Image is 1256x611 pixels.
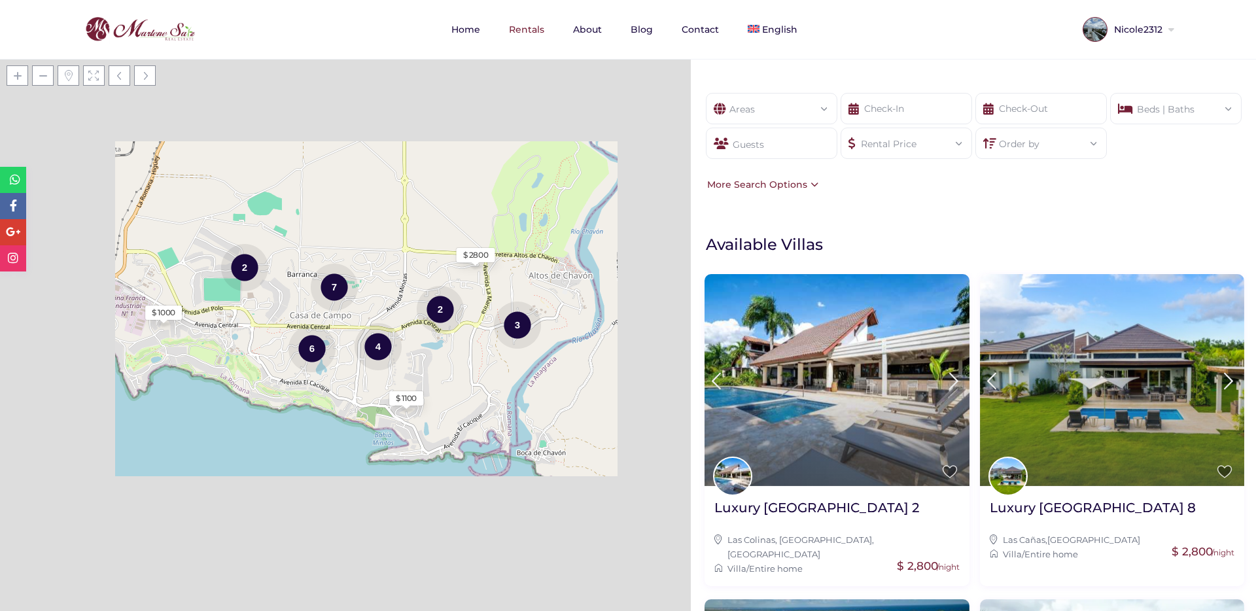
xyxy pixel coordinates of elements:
div: More Search Options [704,177,818,192]
div: Loading Maps [247,169,444,238]
div: / [714,561,960,576]
a: Las Colinas, [GEOGRAPHIC_DATA] [727,534,872,545]
div: 4 [355,322,402,371]
div: Guests [706,128,837,159]
div: 7 [311,262,358,311]
div: Areas [716,94,827,116]
img: Luxury Villa Cañas 8 [980,274,1245,485]
div: Beds | Baths [1121,94,1231,116]
div: $ 2800 [463,249,489,261]
span: Nicole2312 [1108,25,1166,34]
div: 3 [494,300,541,349]
a: Luxury [GEOGRAPHIC_DATA] 8 [990,499,1196,526]
a: Luxury [GEOGRAPHIC_DATA] 2 [714,499,919,526]
div: $ 1000 [152,307,175,319]
a: Entire home [1024,549,1078,559]
div: / [990,547,1235,561]
div: 2 [221,243,268,292]
a: [GEOGRAPHIC_DATA] [727,549,820,559]
a: Las Cañas [1003,534,1045,545]
img: logo [82,14,198,45]
h2: Luxury [GEOGRAPHIC_DATA] 8 [990,499,1196,516]
div: Order by [986,128,1096,151]
a: Villa [727,563,746,574]
a: [GEOGRAPHIC_DATA] [1047,534,1140,545]
h1: Available Villas [706,234,1249,254]
div: Rental Price [851,128,962,151]
div: $ 1100 [396,393,417,404]
div: , [990,532,1235,547]
div: 2 [417,285,464,334]
a: Villa [1003,549,1022,559]
div: , [714,532,960,562]
a: Entire home [749,563,803,574]
span: English [762,24,797,35]
input: Check-In [841,93,972,124]
img: Luxury Villa Colinas 2 [705,274,969,485]
input: Check-Out [975,93,1107,124]
div: 6 [288,324,336,373]
h2: Luxury [GEOGRAPHIC_DATA] 2 [714,499,919,516]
